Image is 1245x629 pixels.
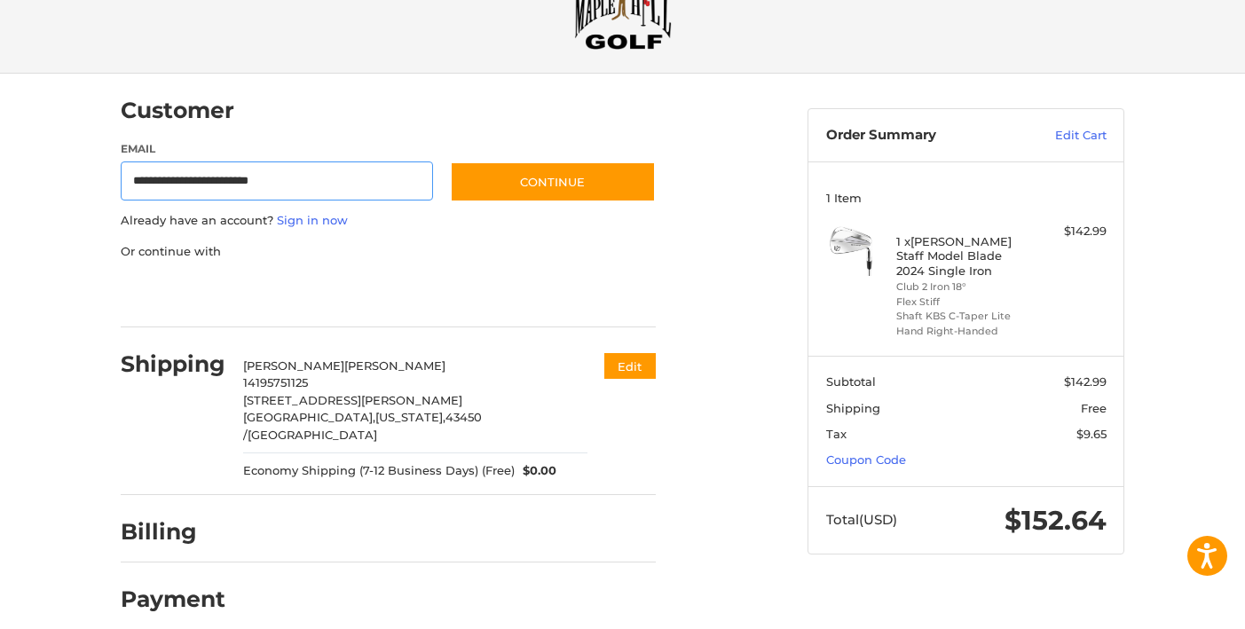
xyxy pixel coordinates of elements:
button: Edit [604,353,656,379]
h3: Order Summary [826,127,1017,145]
li: Club 2 Iron 18° [896,279,1032,295]
span: $142.99 [1064,374,1107,389]
h2: Payment [121,586,225,613]
a: Coupon Code [826,452,906,467]
label: Email [121,141,433,157]
li: Flex Stiff [896,295,1032,310]
p: Already have an account? [121,212,656,230]
iframe: PayPal-venmo [416,278,549,310]
span: Free [1081,401,1107,415]
span: [PERSON_NAME] [243,358,344,373]
span: Total (USD) [826,511,897,528]
a: Edit Cart [1017,127,1107,145]
span: $9.65 [1076,427,1107,441]
li: Shaft KBS C-Taper Lite [896,309,1032,324]
span: Economy Shipping (7-12 Business Days) (Free) [243,462,515,480]
li: Hand Right-Handed [896,324,1032,339]
span: Subtotal [826,374,876,389]
h2: Billing [121,518,225,546]
button: Continue [450,161,656,202]
a: Sign in now [277,213,348,227]
h2: Shipping [121,350,225,378]
span: [GEOGRAPHIC_DATA], [243,410,375,424]
span: [GEOGRAPHIC_DATA] [248,428,377,442]
h4: 1 x [PERSON_NAME] Staff Model Blade 2024 Single Iron [896,234,1032,278]
span: [STREET_ADDRESS][PERSON_NAME] [243,393,462,407]
iframe: PayPal-paypal [115,278,248,310]
span: [US_STATE], [375,410,445,424]
span: Tax [826,427,847,441]
p: Or continue with [121,243,656,261]
span: [PERSON_NAME] [344,358,445,373]
span: $0.00 [515,462,557,480]
span: 43450 / [243,410,482,442]
iframe: PayPal-paylater [265,278,398,310]
div: $142.99 [1036,223,1107,240]
span: Shipping [826,401,880,415]
h3: 1 Item [826,191,1107,205]
span: 14195751125 [243,375,308,389]
h2: Customer [121,97,234,124]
